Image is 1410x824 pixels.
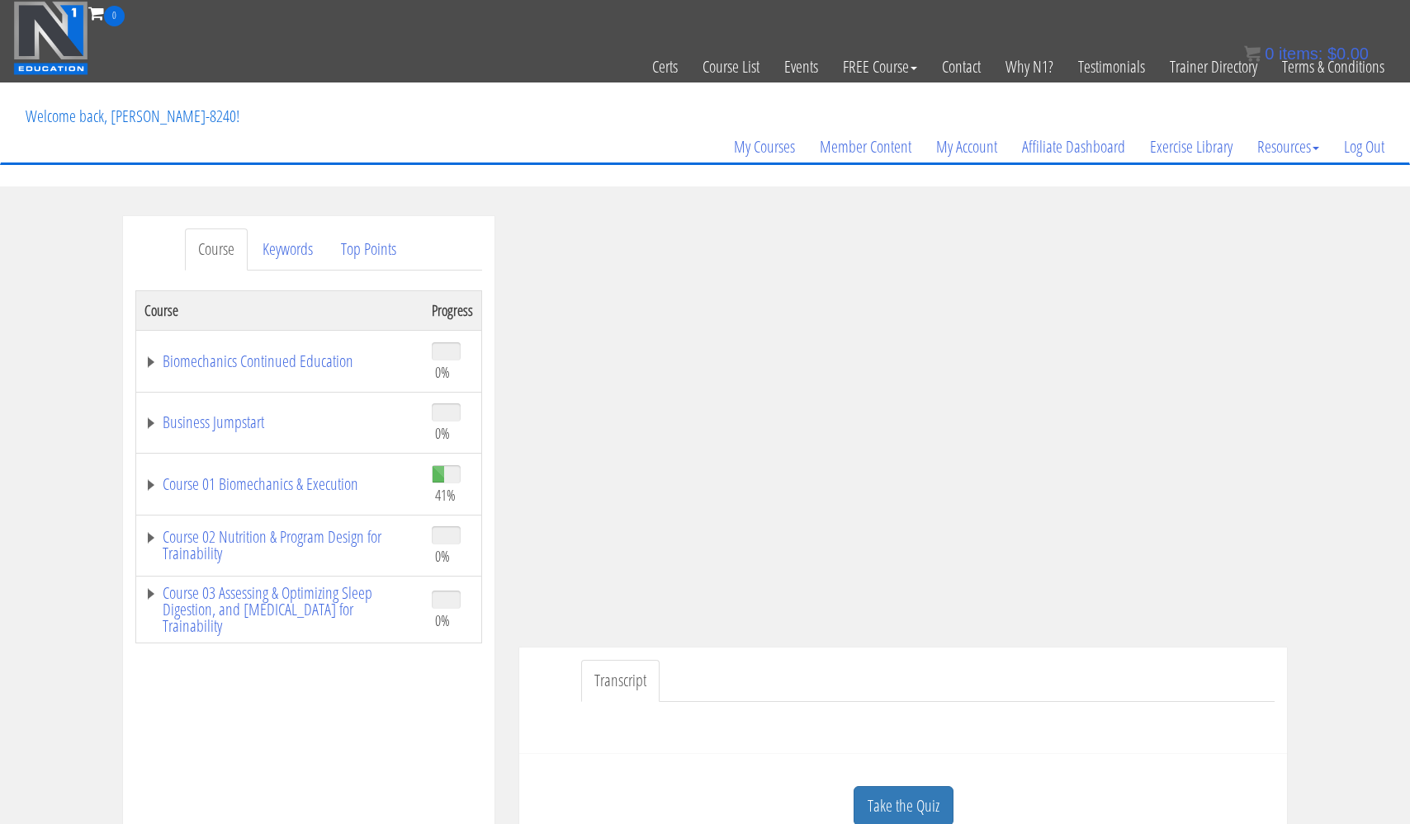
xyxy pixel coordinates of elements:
span: 0% [435,424,450,442]
a: Course [185,228,248,271]
a: Member Content [807,107,924,186]
a: Course 03 Assessing & Optimizing Sleep Digestion, and [MEDICAL_DATA] for Trainability [144,585,415,634]
span: 0 [104,6,125,26]
a: 0 [88,2,125,24]
a: Testimonials [1066,26,1157,107]
a: Events [772,26,830,107]
span: 0 [1265,45,1274,63]
a: My Courses [722,107,807,186]
a: Resources [1245,107,1332,186]
a: Trainer Directory [1157,26,1270,107]
a: Certs [640,26,690,107]
img: icon11.png [1244,45,1261,62]
a: Course 01 Biomechanics & Execution [144,476,415,492]
a: My Account [924,107,1010,186]
a: Terms & Conditions [1270,26,1397,107]
a: Affiliate Dashboard [1010,107,1138,186]
a: Exercise Library [1138,107,1245,186]
p: Welcome back, [PERSON_NAME]-8240! [13,83,252,149]
span: 0% [435,363,450,381]
th: Course [136,290,424,330]
span: 0% [435,547,450,565]
span: $ [1327,45,1337,63]
a: Transcript [581,660,660,702]
img: n1-education [13,1,88,75]
a: Course 02 Nutrition & Program Design for Trainability [144,529,415,562]
span: items: [1279,45,1322,63]
a: Why N1? [993,26,1066,107]
a: FREE Course [830,26,930,107]
bdi: 0.00 [1327,45,1369,63]
a: Business Jumpstart [144,414,415,431]
a: Keywords [249,228,326,271]
a: Top Points [328,228,409,271]
a: Biomechanics Continued Education [144,353,415,370]
a: Log Out [1332,107,1397,186]
a: Course List [690,26,772,107]
th: Progress [423,290,482,330]
span: 41% [435,486,456,504]
a: 0 items: $0.00 [1244,45,1369,63]
a: Contact [930,26,993,107]
span: 0% [435,611,450,629]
